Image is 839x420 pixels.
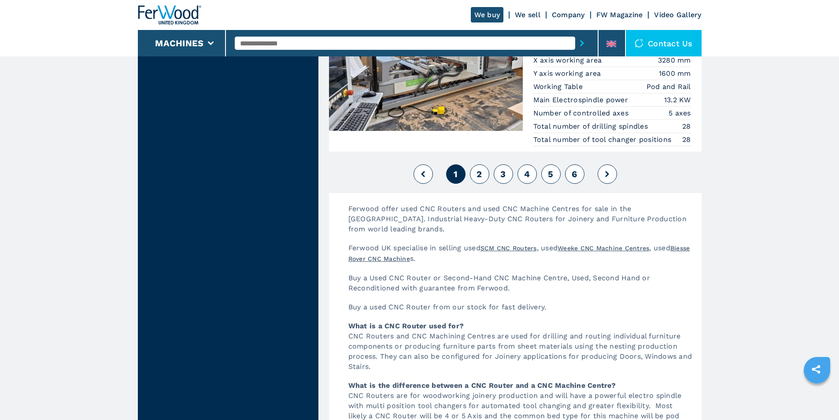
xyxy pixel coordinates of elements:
p: CNC Routers and CNC Machining Centres are used for drilling and routing individual furniture comp... [340,321,702,380]
p: Buy a used CNC Router from our stock for fast delivery. [340,302,702,321]
button: 1 [446,164,466,184]
button: 5 [541,164,561,184]
div: Contact us [626,30,702,56]
iframe: Chat [802,380,832,413]
a: We buy [471,7,504,22]
em: 5 axes [669,108,691,118]
a: sharethis [805,358,827,380]
button: 4 [517,164,537,184]
em: 28 [682,134,691,145]
a: We sell [515,11,540,19]
em: 3280 mm [658,55,691,65]
em: 1600 mm [659,68,691,78]
p: Number of controlled axes [533,108,631,118]
button: 2 [470,164,489,184]
button: submit-button [575,33,589,53]
a: SCM CNC Routers [480,245,537,252]
img: Ferwood [138,5,201,25]
span: 3 [500,169,506,179]
em: 28 [682,121,691,131]
p: X axis working area [533,56,604,65]
img: Contact us [635,39,643,48]
p: Total number of tool changer positions [533,135,674,145]
p: Ferwood offer used CNC Routers and used CNC Machine Centres for sale in the [GEOGRAPHIC_DATA]. In... [340,204,702,243]
button: Machines [155,38,203,48]
button: 3 [494,164,513,184]
span: 2 [477,169,482,179]
a: FW Magazine [596,11,643,19]
button: 6 [565,164,584,184]
a: Weeke CNC Machine Centres [558,245,649,252]
em: 13.2 KW [664,95,691,105]
span: 5 [548,169,553,179]
p: Working Table [533,82,585,92]
p: Main Electrospindle power [533,95,631,105]
span: 4 [524,169,530,179]
p: Total number of drilling spindles [533,122,651,131]
p: Ferwood UK specialise in selling used , used , used s. [340,243,702,273]
p: Y axis working area [533,69,603,78]
span: 6 [572,169,577,179]
strong: What is a CNC Router used for? [348,322,464,330]
a: Company [552,11,585,19]
p: Buy a Used CNC Router or Second-Hand CNC Machine Centre, Used, Second Hand or Reconditioned with ... [340,273,702,302]
strong: What is the difference between a CNC Router and a CNC Machine Centre? [348,381,616,390]
span: 1 [454,169,458,179]
a: Video Gallery [654,11,701,19]
em: Pod and Rail [647,82,691,92]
